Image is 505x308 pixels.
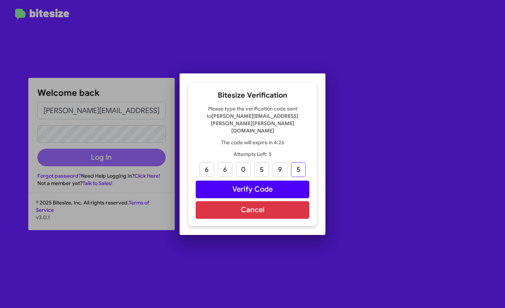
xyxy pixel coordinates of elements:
p: The code will expire in 4:26 [196,139,309,146]
p: Attempts Left: 5 [196,151,309,158]
strong: [PERSON_NAME][EMAIL_ADDRESS][PERSON_NAME][PERSON_NAME][DOMAIN_NAME] [211,113,298,134]
p: Please type the verification code sent to [196,105,309,134]
h2: Bitesize Verification [196,90,309,101]
button: Cancel [196,201,309,219]
button: Verify Code [196,181,309,198]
